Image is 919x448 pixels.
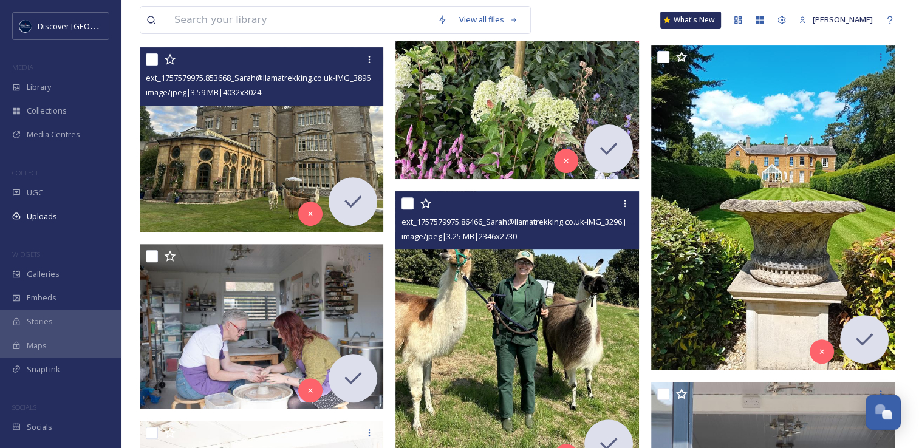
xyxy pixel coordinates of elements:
span: Uploads [27,211,57,222]
span: UGC [27,187,43,199]
span: ext_1757579975.853668_Sarah@llamatrekking.co.uk-IMG_3896.jpeg [146,72,388,83]
img: Untitled%20design%20%282%29.png [19,20,32,32]
span: Collections [27,105,67,117]
span: Embeds [27,292,56,304]
img: ext_1755859007.885423_tracey.wright@thevenuescollection.co.uk-20240620_142533.jpg [651,45,895,369]
a: What's New [660,12,721,29]
a: [PERSON_NAME] [793,8,879,32]
span: Media Centres [27,129,80,140]
span: Socials [27,421,52,433]
span: Maps [27,340,47,351]
span: Galleries [27,268,60,280]
span: image/jpeg | 3.25 MB | 2346 x 2730 [401,231,517,242]
span: COLLECT [12,168,38,177]
span: WIDGETS [12,249,40,259]
span: Discover [GEOGRAPHIC_DATA] [38,20,148,32]
a: View all files [453,8,524,32]
span: SnapLink [27,364,60,375]
img: ext_1754370324.551114_info@louisecrookendenjohnson.uk-IMG_8371.jpeg [140,244,386,409]
input: Search your library [168,7,431,33]
span: SOCIALS [12,402,36,412]
span: Stories [27,316,53,327]
button: Open Chat [866,395,901,430]
span: [PERSON_NAME] [813,14,873,25]
img: ext_1757579975.853668_Sarah@llamatrekking.co.uk-IMG_3896.jpeg [140,47,386,232]
span: ext_1757579975.86466_Sarah@llamatrekking.co.uk-IMG_3296.jpeg [401,216,640,227]
span: image/jpeg | 3.59 MB | 4032 x 3024 [146,87,261,98]
span: MEDIA [12,63,33,72]
span: Library [27,81,51,93]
